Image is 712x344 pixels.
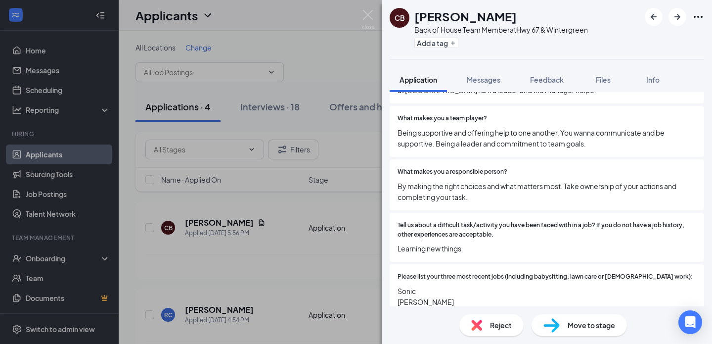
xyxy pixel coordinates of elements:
[395,13,405,23] div: CB
[450,40,456,46] svg: Plus
[398,114,487,123] span: What makes you a team player?
[645,8,663,26] button: ArrowLeftNew
[398,221,696,240] span: Tell us about a difficult task/activity you have been faced with in a job? If you do not have a j...
[398,127,696,149] span: Being supportive and offering help to one another. You wanna communicate and be supportive. Being...
[490,320,512,331] span: Reject
[414,8,517,25] h1: [PERSON_NAME]
[648,11,660,23] svg: ArrowLeftNew
[398,167,507,177] span: What makes you a responsible person?
[678,310,702,334] div: Open Intercom Messenger
[596,75,611,84] span: Files
[414,25,588,35] div: Back of House Team Member at Hwy 67 & Wintergreen
[467,75,500,84] span: Messages
[398,272,693,282] span: Please list your three most recent jobs (including babysitting, lawn care or [DEMOGRAPHIC_DATA] w...
[692,11,704,23] svg: Ellipses
[568,320,615,331] span: Move to stage
[530,75,564,84] span: Feedback
[398,181,696,202] span: By making the right choices and what matters most. Take ownership of your actions and completing ...
[668,8,686,26] button: ArrowRight
[400,75,437,84] span: Application
[646,75,660,84] span: Info
[671,11,683,23] svg: ArrowRight
[398,286,696,318] span: Sonic [PERSON_NAME] Waffle house
[414,38,458,48] button: PlusAdd a tag
[398,243,696,254] span: Learning new things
